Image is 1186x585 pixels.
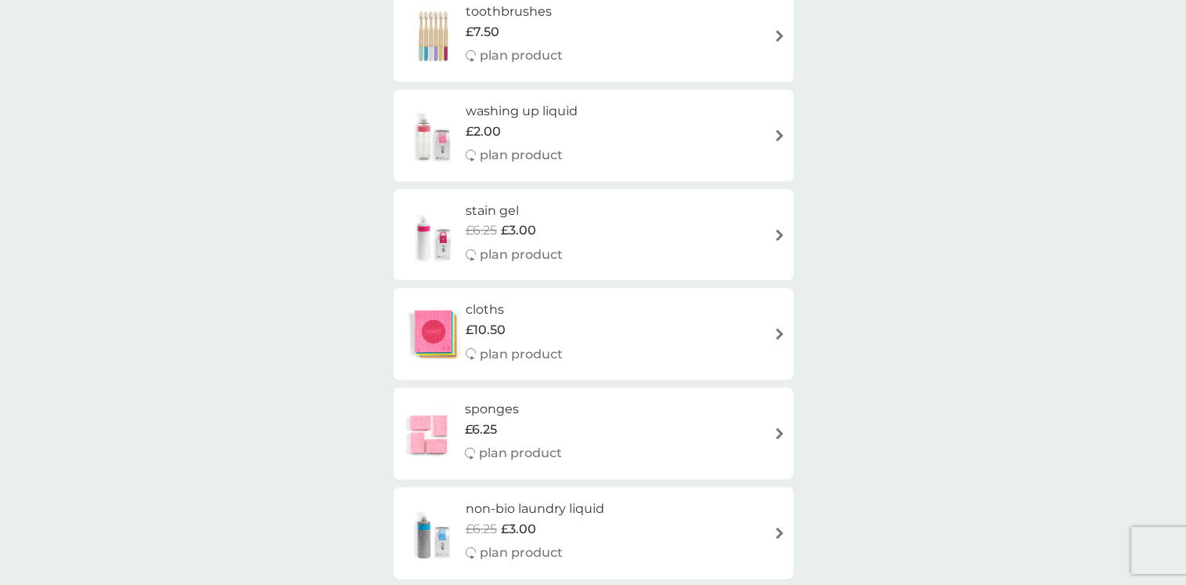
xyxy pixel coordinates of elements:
[774,30,785,42] img: arrow right
[480,45,563,66] p: plan product
[501,519,536,540] span: £3.00
[480,344,563,365] p: plan product
[466,300,563,320] h6: cloths
[401,107,466,162] img: washing up liquid
[401,505,466,560] img: non-bio laundry liquid
[774,229,785,241] img: arrow right
[774,427,785,439] img: arrow right
[401,406,456,461] img: sponges
[401,207,466,262] img: stain gel
[401,9,466,64] img: toothbrushes
[774,328,785,340] img: arrow right
[480,145,563,165] p: plan product
[466,499,604,519] h6: non-bio laundry liquid
[466,320,506,340] span: £10.50
[465,399,562,420] h6: sponges
[401,307,466,362] img: cloths
[466,101,578,122] h6: washing up liquid
[774,527,785,539] img: arrow right
[501,220,536,241] span: £3.00
[479,443,562,463] p: plan product
[465,420,497,440] span: £6.25
[774,129,785,141] img: arrow right
[466,122,501,142] span: £2.00
[466,2,563,22] h6: toothbrushes
[466,201,563,221] h6: stain gel
[466,22,499,42] span: £7.50
[480,543,563,563] p: plan product
[466,220,497,241] span: £6.25
[466,519,497,540] span: £6.25
[480,245,563,265] p: plan product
